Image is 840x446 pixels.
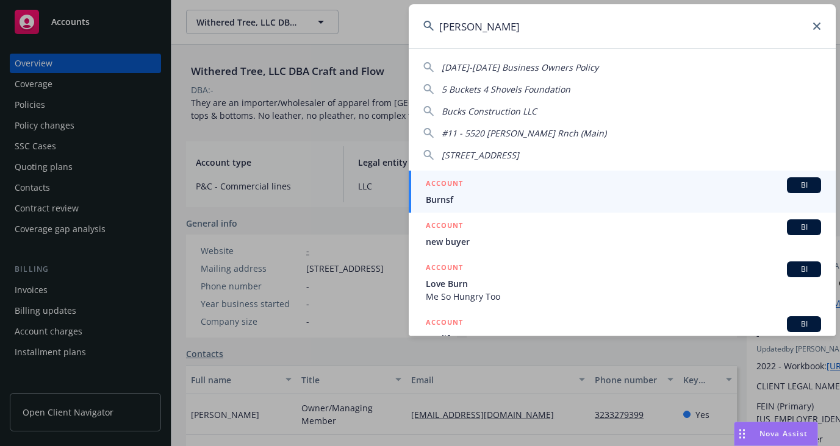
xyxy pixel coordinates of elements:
span: Bucks Construction LLC [442,105,537,117]
span: #11 - 5520 [PERSON_NAME] Rnch (Main) [442,127,606,139]
h5: ACCOUNT [426,177,463,192]
span: Me So Hungry Too [426,290,821,303]
span: Love Burn [426,277,821,290]
button: Nova Assist [734,422,818,446]
h5: ACCOUNT [426,316,463,331]
a: ACCOUNTBILove BurnMe So Hungry Too [409,255,836,310]
span: [DATE]-[DATE] Business Owners Policy [442,62,598,73]
span: BI [792,222,816,233]
span: Nova Assist [759,428,808,439]
a: ACCOUNTBIBuglife [409,310,836,352]
h5: ACCOUNT [426,261,463,276]
a: ACCOUNTBInew buyer [409,213,836,255]
span: Burnsf [426,193,821,206]
span: [STREET_ADDRESS] [442,149,519,161]
span: Buglife [426,332,821,345]
div: Drag to move [734,422,750,445]
span: new buyer [426,235,821,248]
span: BI [792,264,816,275]
span: BI [792,180,816,191]
a: ACCOUNTBIBurnsf [409,171,836,213]
input: Search... [409,4,836,48]
span: BI [792,319,816,330]
span: 5 Buckets 4 Shovels Foundation [442,83,570,95]
h5: ACCOUNT [426,219,463,234]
